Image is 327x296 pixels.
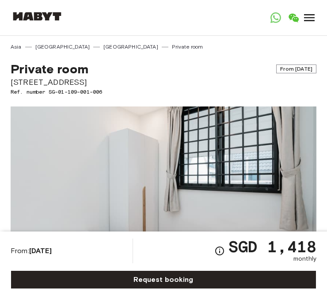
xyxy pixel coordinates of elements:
[214,246,225,256] svg: Check cost overview for full price breakdown. Please note that discounts apply to new joiners onl...
[276,65,316,73] span: From [DATE]
[11,12,64,21] img: Habyt
[228,239,316,254] span: SGD 1,418
[29,247,52,255] b: [DATE]
[11,88,316,96] span: Ref. number SG-01-109-001-006
[11,61,88,76] span: Private room
[11,43,22,51] a: Asia
[11,106,316,262] img: Marketing picture of unit SG-01-109-001-006
[11,246,52,256] span: From:
[11,76,316,88] span: [STREET_ADDRESS]
[11,270,316,289] a: Request booking
[172,43,203,51] a: Private room
[35,43,90,51] a: [GEOGRAPHIC_DATA]
[103,43,158,51] a: [GEOGRAPHIC_DATA]
[293,254,316,263] span: monthly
